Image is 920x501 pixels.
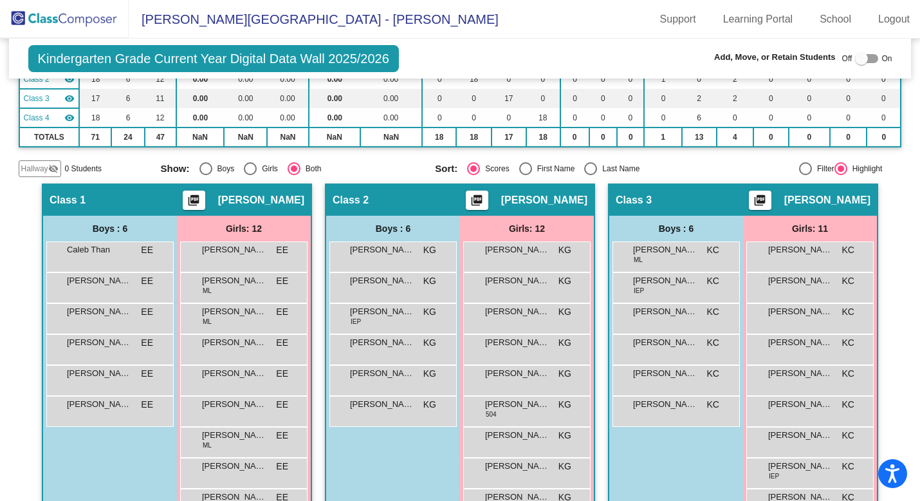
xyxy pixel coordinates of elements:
[560,128,589,147] td: 0
[326,216,460,241] div: Boys : 6
[784,194,870,207] span: [PERSON_NAME]
[145,108,176,128] td: 12
[682,128,717,147] td: 13
[830,128,867,147] td: 0
[67,274,131,287] span: [PERSON_NAME]
[753,128,789,147] td: 0
[276,336,288,350] span: EE
[492,108,526,128] td: 0
[644,128,681,147] td: 1
[67,367,131,380] span: [PERSON_NAME]
[145,89,176,108] td: 11
[79,89,111,108] td: 17
[423,367,436,381] span: KG
[589,108,618,128] td: 0
[224,108,267,128] td: 0.00
[224,70,267,89] td: 0.00
[526,89,560,108] td: 0
[276,460,288,473] span: EE
[682,89,717,108] td: 2
[469,194,484,212] mat-icon: picture_as_pdf
[267,70,308,89] td: 0.00
[111,89,145,108] td: 6
[360,89,422,108] td: 0.00
[486,410,497,419] span: 504
[24,93,50,104] span: Class 3
[560,70,589,89] td: 0
[422,108,456,128] td: 0
[617,108,644,128] td: 0
[19,128,80,147] td: TOTALS
[717,128,753,147] td: 4
[789,89,830,108] td: 0
[21,163,48,175] span: Hallway
[558,398,571,411] span: KG
[350,274,414,287] span: [PERSON_NAME]
[24,112,50,124] span: Class 4
[141,274,153,288] span: EE
[633,367,697,380] span: [PERSON_NAME]
[224,89,267,108] td: 0.00
[257,163,278,175] div: Girls
[19,70,80,89] td: Karen Galazka - No Class Name
[768,367,833,380] span: [PERSON_NAME]
[867,108,901,128] td: 0
[492,128,526,147] td: 17
[867,89,901,108] td: 0
[141,243,153,257] span: EE
[309,108,360,128] td: 0.00
[423,274,436,288] span: KG
[423,336,436,350] span: KG
[65,163,102,175] span: 0 Students
[267,128,308,147] td: NaN
[842,429,854,442] span: KC
[276,367,288,381] span: EE
[19,108,80,128] td: Kristen Stemler - No Class Name
[43,216,177,241] div: Boys : 6
[309,128,360,147] td: NaN
[176,108,224,128] td: 0.00
[24,73,50,85] span: Class 2
[141,305,153,319] span: EE
[145,128,176,147] td: 47
[202,429,266,442] span: [PERSON_NAME]
[460,216,594,241] div: Girls: 12
[644,108,681,128] td: 0
[203,286,212,296] span: ML
[749,191,771,210] button: Print Students Details
[812,163,834,175] div: Filter
[589,70,618,89] td: 0
[789,128,830,147] td: 0
[842,53,852,64] span: Off
[456,89,492,108] td: 0
[492,89,526,108] td: 17
[526,108,560,128] td: 18
[633,305,697,318] span: [PERSON_NAME]
[558,367,571,381] span: KG
[267,108,308,128] td: 0.00
[768,243,833,256] span: [PERSON_NAME]
[276,429,288,442] span: EE
[141,367,153,381] span: EE
[633,274,697,287] span: [PERSON_NAME]
[129,9,499,30] span: [PERSON_NAME][GEOGRAPHIC_DATA] - [PERSON_NAME]
[768,336,833,349] span: [PERSON_NAME]
[789,70,830,89] td: 0
[423,398,436,411] span: KG
[350,367,414,380] span: [PERSON_NAME]
[789,108,830,128] td: 0
[881,53,892,64] span: On
[842,367,854,381] span: KC
[79,70,111,89] td: 18
[202,274,266,287] span: [PERSON_NAME]
[360,108,422,128] td: 0.00
[276,398,288,411] span: EE
[79,128,111,147] td: 71
[202,336,266,349] span: [PERSON_NAME]
[768,460,833,473] span: [PERSON_NAME]
[183,191,205,210] button: Print Students Details
[145,70,176,89] td: 12
[707,274,719,288] span: KC
[617,89,644,108] td: 0
[176,128,224,147] td: NaN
